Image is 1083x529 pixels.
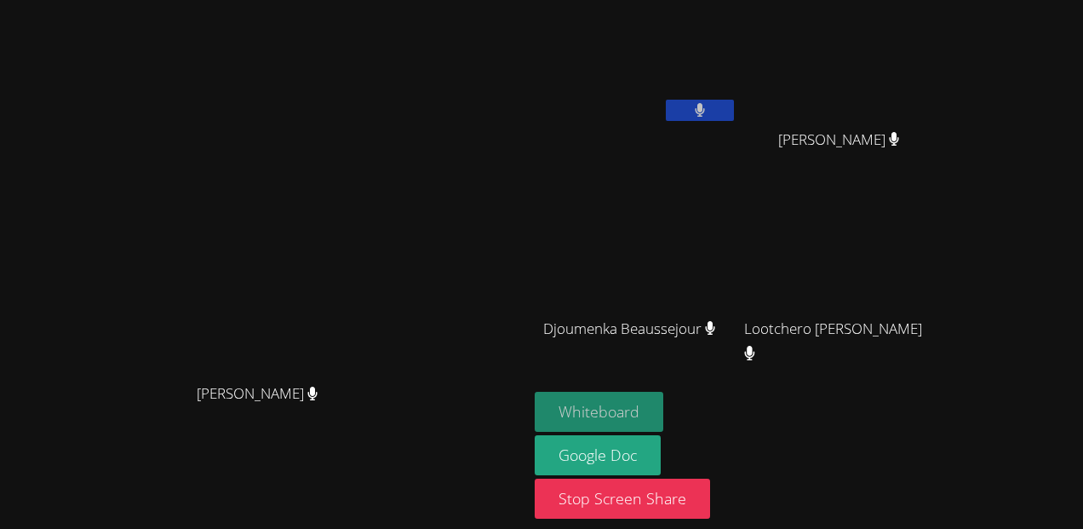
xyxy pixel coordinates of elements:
[197,382,318,406] span: [PERSON_NAME]
[744,317,933,366] span: Lootchero [PERSON_NAME]
[535,479,710,519] button: Stop Screen Share
[543,317,716,342] span: Djoumenka Beaussejour
[535,435,661,475] a: Google Doc
[535,392,663,432] button: Whiteboard
[778,128,900,152] span: [PERSON_NAME]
